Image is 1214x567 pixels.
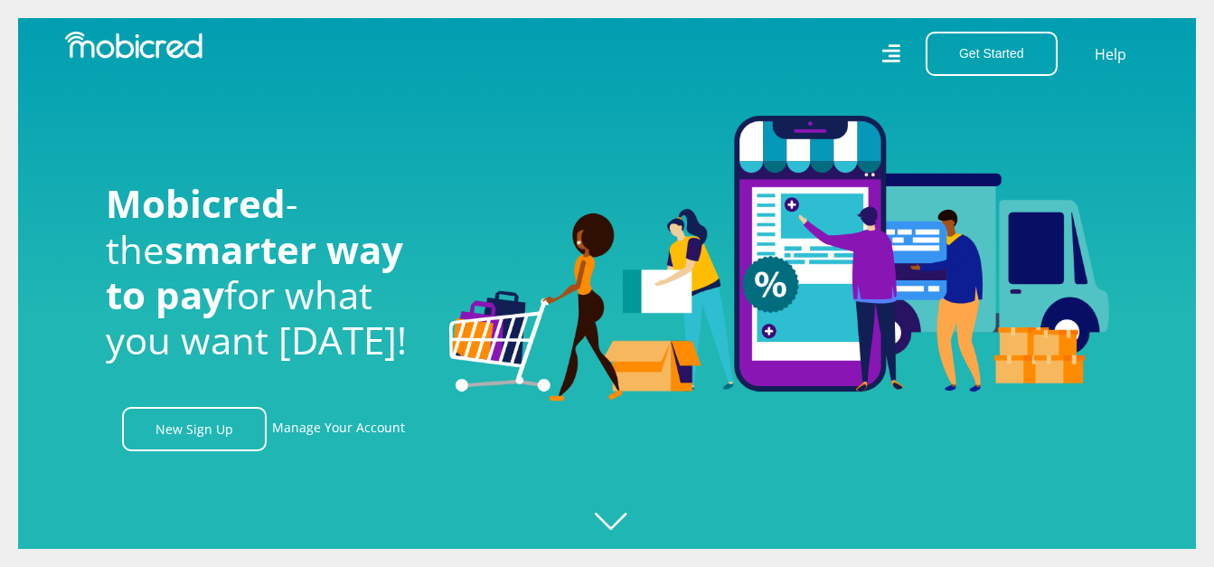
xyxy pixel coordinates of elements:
button: Get Started [926,32,1058,76]
img: Welcome to Mobicred [449,116,1109,402]
span: smarter way to pay [106,223,403,320]
img: Mobicred [65,32,202,59]
span: Mobicred [106,177,286,229]
h1: - the for what you want [DATE]! [106,181,422,364]
a: New Sign Up [122,407,267,451]
a: Manage Your Account [272,407,405,451]
a: Help [1094,43,1127,66]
